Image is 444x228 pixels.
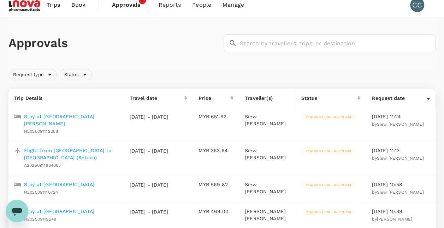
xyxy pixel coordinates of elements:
[129,95,184,102] div: Travel date
[8,69,57,80] div: Request type
[301,149,356,154] span: Pending final approval
[112,1,147,9] span: Approvals
[24,129,58,134] span: H2025091112258
[60,72,83,78] span: Status
[129,113,168,120] p: [DATE] - [DATE]
[24,113,118,127] a: Stay at [GEOGRAPHIC_DATA][PERSON_NAME]
[199,208,233,215] p: MYR 469.00
[377,217,412,222] span: [PERSON_NAME]
[377,190,424,195] span: Siew [PERSON_NAME]
[301,95,357,102] div: Status
[372,156,424,161] span: by
[245,147,290,161] p: Siew [PERSON_NAME]
[372,208,430,215] p: [DATE] 10:39
[199,113,233,120] p: MYR 651.92
[199,147,233,154] p: MYR 363.64
[377,156,424,161] span: Siew [PERSON_NAME]
[159,1,181,9] span: Reports
[199,181,233,188] p: MYR 569.82
[372,147,430,154] p: [DATE] 11:13
[9,72,48,78] span: Request type
[24,181,94,188] a: Stay at [GEOGRAPHIC_DATA]
[6,200,28,222] iframe: Button to launch messaging window
[301,183,356,188] span: Pending final approval
[372,190,424,195] span: by
[377,122,424,127] span: Siew [PERSON_NAME]
[60,69,92,80] div: Status
[245,95,290,102] p: Traveller(s)
[223,1,244,9] span: Manage
[24,163,61,168] span: A20250911664065
[129,208,168,215] p: [DATE] - [DATE]
[245,113,290,127] p: Siew [PERSON_NAME]
[24,190,58,195] span: H2025091110724
[47,1,60,9] span: Trips
[245,181,290,195] p: Siew [PERSON_NAME]
[129,181,168,188] p: [DATE] - [DATE]
[240,34,436,52] input: Search by travellers, trips, or destination
[372,113,430,120] p: [DATE] 11:24
[14,95,118,102] p: Trip Details
[129,147,168,154] p: [DATE] - [DATE]
[24,147,118,161] a: Flight from [GEOGRAPHIC_DATA] to [GEOGRAPHIC_DATA] (Return)
[245,208,290,222] p: [PERSON_NAME] [PERSON_NAME]
[372,217,412,222] span: by
[8,36,221,51] h1: Approvals
[372,95,427,102] div: Request date
[71,1,85,9] span: Book
[199,95,230,102] div: Price
[192,1,211,9] span: People
[24,217,56,222] span: H202509119548
[24,208,94,215] a: Stay at [GEOGRAPHIC_DATA]
[372,122,424,127] span: by
[372,181,430,188] p: [DATE] 10:58
[301,115,356,120] span: Pending final approval
[301,210,356,215] span: Pending final approval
